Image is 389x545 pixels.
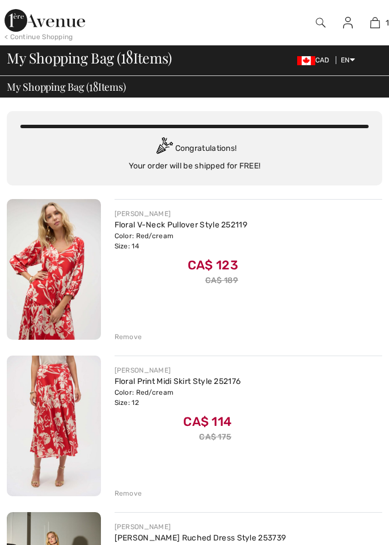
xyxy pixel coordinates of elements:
div: Remove [115,488,142,498]
img: Congratulation2.svg [153,137,175,160]
div: [PERSON_NAME] [115,522,286,532]
span: My Shopping Bag ( Items) [7,51,172,65]
a: 18 [362,16,388,29]
span: 18 [89,79,98,92]
div: [PERSON_NAME] [115,365,241,375]
div: [PERSON_NAME] [115,209,248,219]
span: CA$ 123 [188,254,238,273]
img: Floral V-Neck Pullover Style 252119 [7,199,101,340]
img: 1ère Avenue [5,9,85,32]
span: 18 [121,48,133,66]
img: Canadian Dollar [297,56,315,65]
span: CAD [297,56,334,64]
img: My Info [343,16,353,29]
div: Congratulations! Your order will be shipped for FREE! [20,137,369,172]
s: CA$ 175 [199,432,231,442]
img: search the website [316,16,325,29]
a: Floral V-Neck Pullover Style 252119 [115,220,248,230]
span: My Shopping Bag ( Items) [7,82,126,92]
a: [PERSON_NAME] Ruched Dress Style 253739 [115,533,286,543]
div: < Continue Shopping [5,32,73,42]
div: Color: Red/cream Size: 12 [115,387,241,408]
s: CA$ 189 [205,276,238,285]
img: Floral Print Midi Skirt Style 252176 [7,356,101,496]
div: Remove [115,332,142,342]
img: My Bag [370,16,380,29]
span: EN [341,56,355,64]
div: Color: Red/cream Size: 14 [115,231,248,251]
a: Sign In [334,16,362,29]
a: Floral Print Midi Skirt Style 252176 [115,377,241,386]
span: CA$ 114 [183,410,231,429]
